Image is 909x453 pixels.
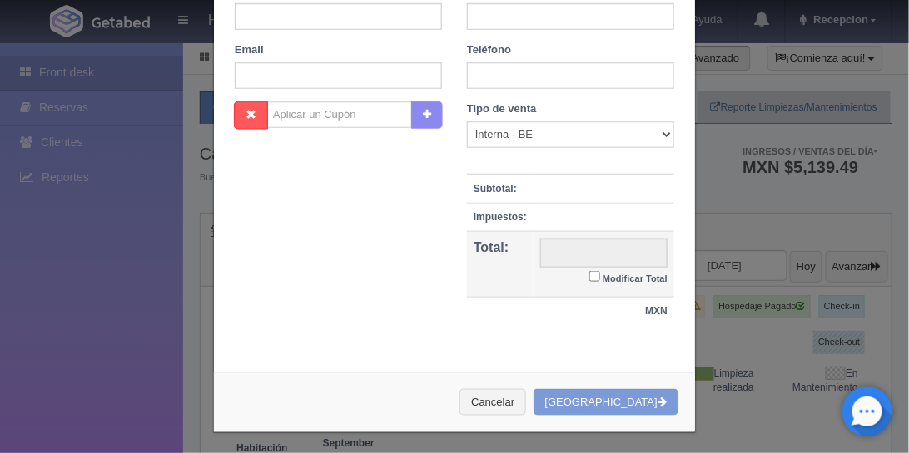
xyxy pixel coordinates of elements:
small: Modificar Total [603,273,668,283]
th: Impuestos: [467,203,534,231]
strong: MXN [645,305,668,317]
input: Modificar Total [589,271,600,282]
label: Teléfono [467,42,511,58]
th: Total: [467,231,534,298]
th: Subtotal: [467,175,534,204]
input: Aplicar un Cupón [267,101,412,128]
label: Tipo de venta [467,101,537,117]
button: Cancelar [459,389,526,416]
label: Email [235,42,264,58]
